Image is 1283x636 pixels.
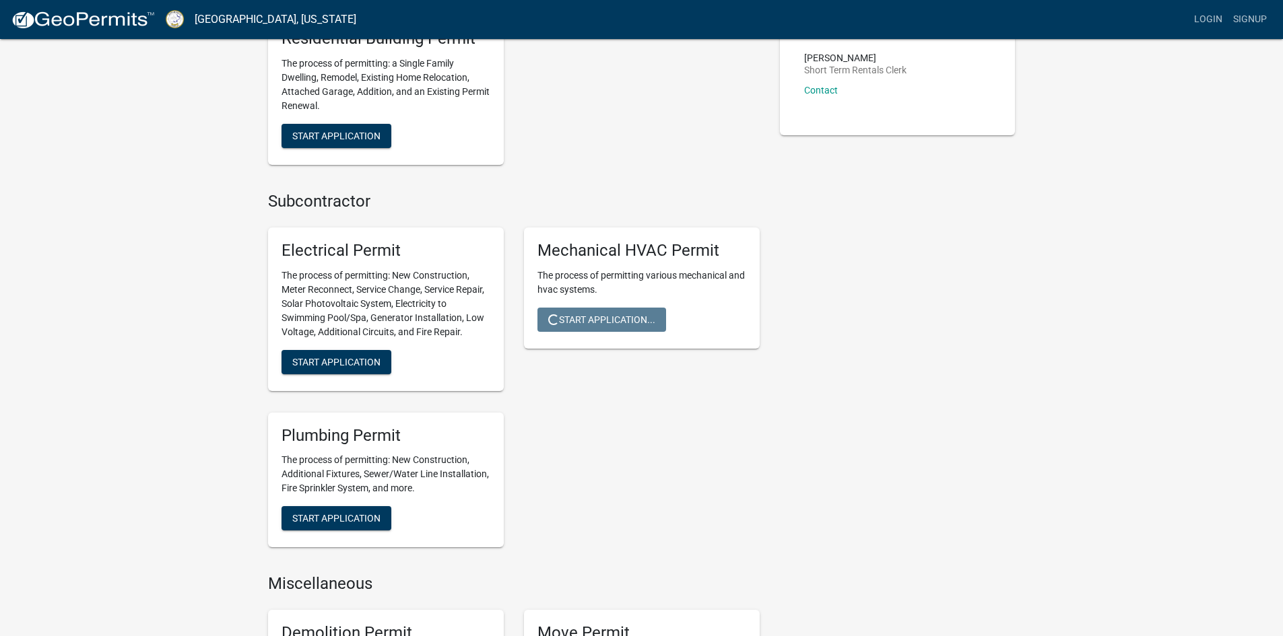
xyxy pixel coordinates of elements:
[537,269,746,297] p: The process of permitting various mechanical and hvac systems.
[804,53,907,63] p: [PERSON_NAME]
[282,241,490,260] h5: Electrical Permit
[282,57,490,113] p: The process of permitting: a Single Family Dwelling, Remodel, Existing Home Relocation, Attached ...
[1228,7,1272,32] a: Signup
[282,269,490,339] p: The process of permitting: New Construction, Meter Reconnect, Service Change, Service Repair, Sol...
[282,453,490,495] p: The process of permitting: New Construction, Additional Fixtures, Sewer/Water Line Installation, ...
[282,124,391,148] button: Start Application
[804,65,907,75] p: Short Term Rentals Clerk
[166,10,184,28] img: Putnam County, Georgia
[268,192,760,211] h4: Subcontractor
[292,513,381,524] span: Start Application
[292,130,381,141] span: Start Application
[1189,7,1228,32] a: Login
[195,8,356,31] a: [GEOGRAPHIC_DATA], [US_STATE]
[282,426,490,446] h5: Plumbing Permit
[537,308,666,332] button: Start Application...
[804,85,838,96] a: Contact
[282,350,391,374] button: Start Application
[537,241,746,260] h5: Mechanical HVAC Permit
[292,356,381,367] span: Start Application
[548,314,655,324] span: Start Application...
[282,506,391,530] button: Start Application
[268,574,760,594] h4: Miscellaneous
